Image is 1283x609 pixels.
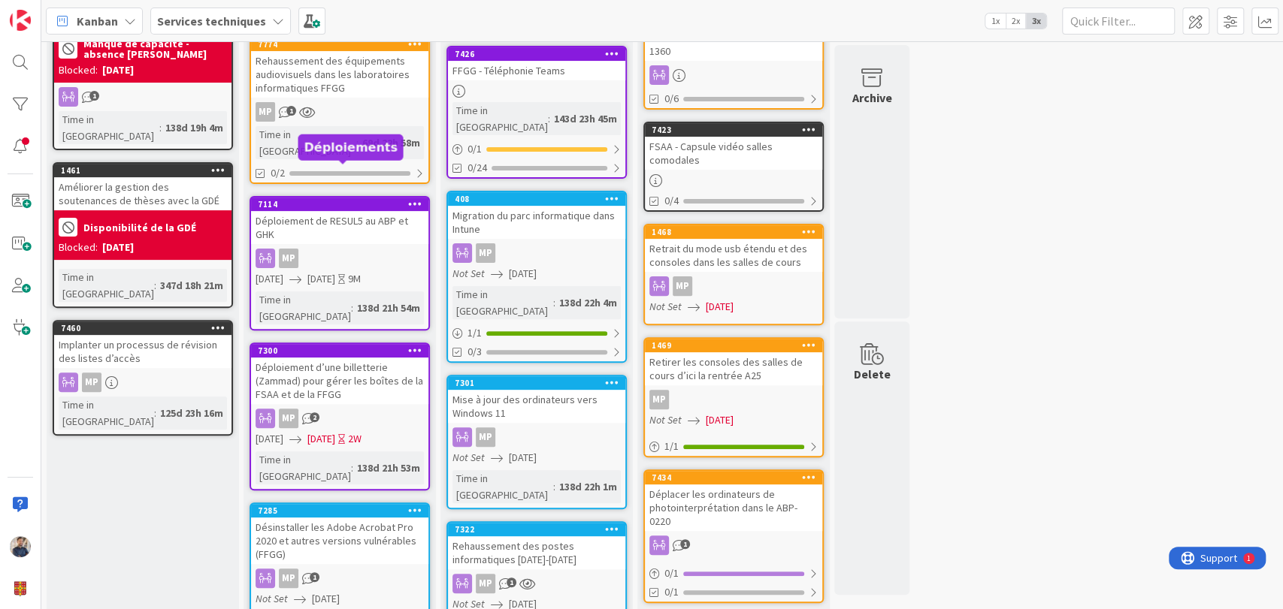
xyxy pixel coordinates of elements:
[455,194,625,204] div: 408
[645,471,822,484] div: 7434
[271,165,285,181] span: 0/2
[54,164,231,177] div: 1461
[854,365,891,383] div: Delete
[643,224,824,325] a: 1468Retrait du mode usb étendu et des consoles dans les salles de coursMPNot Set[DATE]
[77,12,118,30] span: Kanban
[1006,14,1026,29] span: 2x
[555,478,621,495] div: 138d 22h 1m
[1026,14,1046,29] span: 3x
[307,431,335,447] span: [DATE]
[307,271,335,287] span: [DATE]
[251,344,428,357] div: 7300
[448,523,625,536] div: 7322
[468,344,482,360] span: 0/3
[251,38,428,51] div: 7774
[448,324,625,342] div: 1/1
[680,539,690,549] span: 1
[468,141,482,157] span: 0 / 1
[643,122,824,212] a: 7423FSAA - Capsule vidéo salles comodales0/4
[53,320,233,436] a: 7460Implanter un processus de révision des listes d’accèsMPTime in [GEOGRAPHIC_DATA]:125d 23h 16m
[310,412,319,422] span: 2
[312,591,340,607] span: [DATE]
[251,197,428,211] div: 7114
[550,110,621,127] div: 143d 23h 45m
[251,504,428,517] div: 7285
[448,243,625,263] div: MP
[162,119,227,136] div: 138d 19h 4m
[256,592,288,605] i: Not Set
[59,240,98,255] div: Blocked:
[664,91,679,107] span: 0/6
[643,13,824,110] a: Rehaussement court terme du GHK-13600/6
[452,102,548,135] div: Time in [GEOGRAPHIC_DATA]
[348,271,361,287] div: 9M
[251,409,428,428] div: MP
[476,427,495,447] div: MP
[645,123,822,137] div: 7423
[645,390,822,409] div: MP
[54,321,231,368] div: 7460Implanter un processus de révision des listes d’accès
[304,140,397,154] h5: Déploiements
[476,243,495,263] div: MP
[645,484,822,531] div: Déplacer les ordinateurs de photointerprétation dans le ABP-0220
[258,39,428,50] div: 7774
[645,339,822,352] div: 1469
[83,38,227,59] b: Manque de capacité - absence [PERSON_NAME]
[455,378,625,388] div: 7301
[353,300,424,316] div: 138d 21h 54m
[553,478,555,495] span: :
[310,572,319,582] span: 1
[351,460,353,476] span: :
[448,536,625,569] div: Rehaussement des postes informatiques [DATE]-[DATE]
[10,536,31,557] img: MW
[251,344,428,404] div: 7300Déploiement d’une billetterie (Zammad) pour gérer les boîtes de la FSAA et de la FFGG
[645,339,822,385] div: 1469Retirer les consoles des salles de cours d’ici la rentrée A25
[852,89,892,107] div: Archive
[348,431,362,447] div: 2W
[509,266,537,282] span: [DATE]
[59,62,98,78] div: Blocked:
[258,345,428,356] div: 7300
[548,110,550,127] span: :
[448,61,625,80] div: FFGG - Téléphonie Teams
[156,405,227,421] div: 125d 23h 16m
[279,409,298,428] div: MP
[89,91,99,101] span: 1
[102,240,134,255] div: [DATE]
[258,199,428,210] div: 7114
[250,342,430,490] a: 7300Déploiement d’une billetterie (Zammad) pour gérer les boîtes de la FSAA et de la FFGGMP[DATE]...
[455,49,625,59] div: 7426
[351,300,353,316] span: :
[448,390,625,423] div: Mise à jour des ordinateurs vers Windows 11
[448,206,625,239] div: Migration du parc informatique dans Intune
[154,277,156,294] span: :
[645,276,822,296] div: MP
[159,119,162,136] span: :
[256,102,275,122] div: MP
[446,375,627,509] a: 7301Mise à jour des ordinateurs vers Windows 11MPNot Set[DATE]Time in [GEOGRAPHIC_DATA]:138d 22h 1m
[154,405,156,421] span: :
[61,323,231,333] div: 7460
[256,291,351,324] div: Time in [GEOGRAPHIC_DATA]
[507,577,516,587] span: 1
[83,222,196,233] b: Disponibilité de la GDÉ
[645,471,822,531] div: 7434Déplacer les ordinateurs de photointerprétation dans le ABP-0220
[448,192,625,206] div: 408
[645,437,822,456] div: 1/1
[452,267,485,280] i: Not Set
[54,177,231,210] div: Améliorer la gestion des soutenances de thèses avec la GDÉ
[643,337,824,457] a: 1469Retirer les consoles des salles de cours d’ici la rentrée A25MPNot Set[DATE]1/1
[157,14,266,29] b: Services techniques
[649,413,682,427] i: Not Set
[256,431,283,447] span: [DATE]
[643,469,824,603] a: 7434Déplacer les ordinateurs de photointerprétation dans le ABP-02200/10/1
[102,62,134,78] div: [DATE]
[664,584,679,600] span: 0/1
[555,294,621,311] div: 138d 22h 4m
[54,321,231,335] div: 7460
[664,439,679,454] span: 1 / 1
[645,352,822,385] div: Retirer les consoles des salles de cours d’ici la rentrée A25
[82,372,101,392] div: MP
[54,335,231,368] div: Implanter un processus de révision des listes d’accès
[53,162,233,308] a: 1461Améliorer la gestion des soutenances de thèses avec la GDÉDisponibilité de la GDÉBlocked:[DAT...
